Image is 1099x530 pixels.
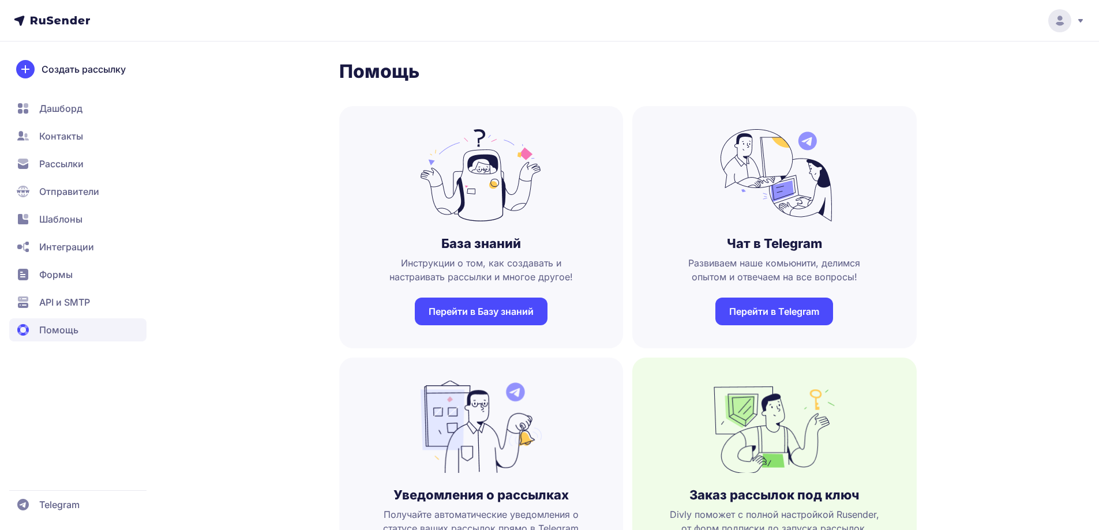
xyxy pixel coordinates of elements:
h3: Заказ рассылок под ключ [689,487,859,503]
span: Telegram [39,498,80,512]
span: Дашборд [39,102,82,115]
a: Telegram [9,493,147,516]
img: no_photo [421,129,542,221]
span: Интеграции [39,240,94,254]
span: Помощь [39,323,78,337]
span: Развиваем наше комьюнити, делимся опытом и отвечаем на все вопросы! [651,256,898,284]
img: no_photo [714,129,835,221]
a: Перейти в Базу знаний [415,298,547,325]
span: Создать рассылку [42,62,126,76]
h3: Чат в Telegram [727,235,822,251]
img: no_photo [714,381,835,473]
a: Перейти в Telegram [715,298,833,325]
h1: Помощь [339,60,917,83]
span: Формы [39,268,73,281]
span: Инструкции о том, как создавать и настраивать рассылки и многое другое! [358,256,605,284]
span: Шаблоны [39,212,82,226]
span: Рассылки [39,157,84,171]
span: Контакты [39,129,83,143]
span: Отправители [39,185,99,198]
img: no_photo [421,381,542,473]
span: API и SMTP [39,295,90,309]
h3: База знаний [441,235,521,251]
h3: Уведомления о рассылках [393,487,569,503]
